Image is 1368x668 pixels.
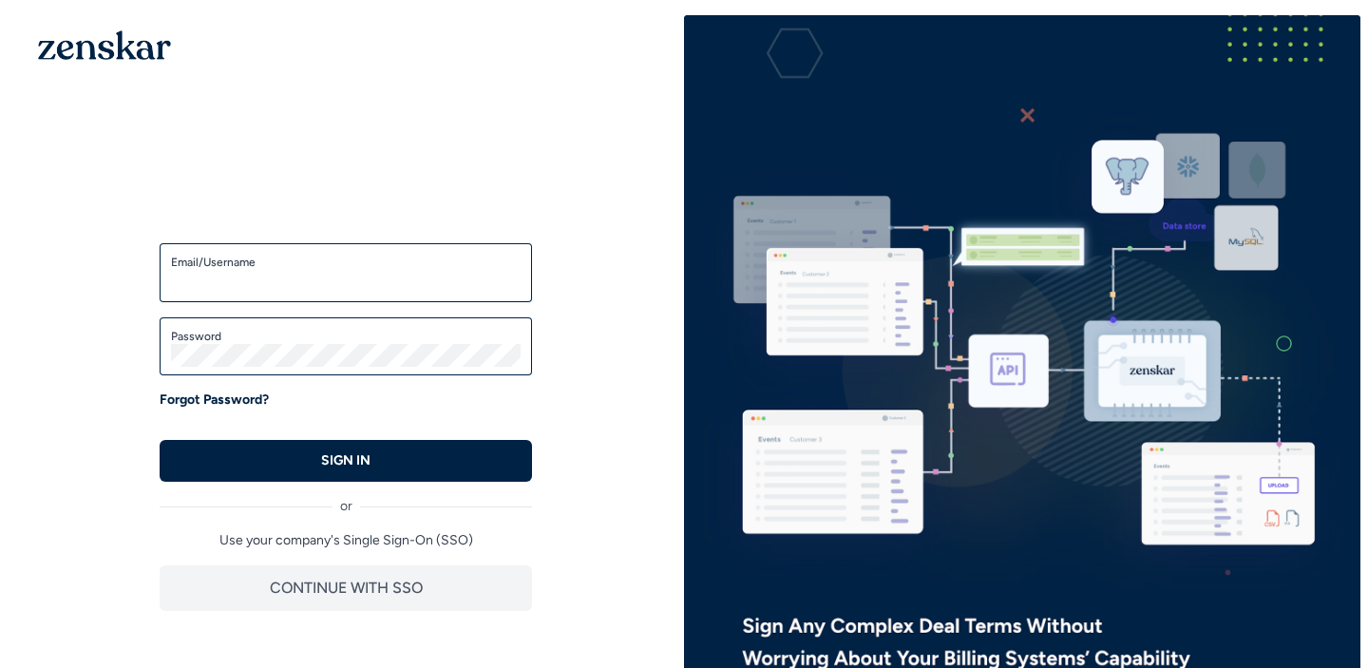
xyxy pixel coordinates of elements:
label: Email/Username [171,255,521,270]
div: or [160,482,532,516]
button: CONTINUE WITH SSO [160,565,532,611]
a: Forgot Password? [160,391,269,410]
p: SIGN IN [321,451,370,470]
p: Use your company's Single Sign-On (SSO) [160,531,532,550]
button: SIGN IN [160,440,532,482]
label: Password [171,329,521,344]
img: 1OGAJ2xQqyY4LXKgY66KYq0eOWRCkrZdAb3gUhuVAqdWPZE9SRJmCz+oDMSn4zDLXe31Ii730ItAGKgCKgCCgCikA4Av8PJUP... [38,30,171,60]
